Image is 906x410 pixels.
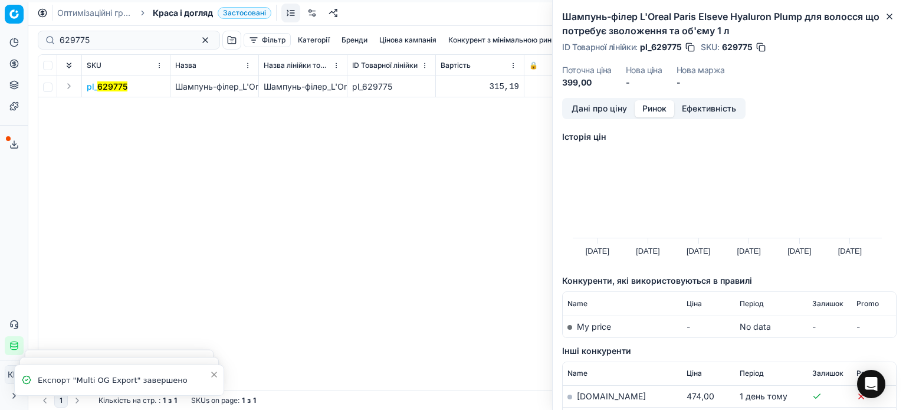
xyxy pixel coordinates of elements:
a: [DOMAIN_NAME] [577,391,646,401]
text: [DATE] [838,247,862,255]
span: Застосовані [218,7,271,19]
nav: pagination [38,393,84,408]
span: My price [577,322,611,332]
h5: Інші конкуренти [562,345,897,357]
button: Категорії [293,33,334,47]
dt: Поточна ціна [562,66,612,74]
strong: з [247,396,251,405]
span: ID Товарної лінійки [352,61,418,70]
button: КM [5,365,24,384]
span: Promo [856,369,879,378]
span: pl_629775 [640,41,682,53]
span: SKU [87,61,101,70]
button: Go to previous page [38,393,52,408]
button: Ринок [635,100,674,117]
button: Ефективність [674,100,744,117]
span: ID Товарної лінійки : [562,43,638,51]
button: Expand all [62,58,76,73]
div: Експорт "Multi OG Export" завершено [38,375,209,386]
mark: 629775 [97,81,127,91]
span: Вартість [441,61,471,70]
span: Назва лінійки товарів [264,61,330,70]
strong: 1 [163,396,166,405]
span: Шампунь-філер_L'Oreal_Paris_Elseve_Hyaluron_Plump_для_волосся_що_потребує_зволоження_та_об'єму_1_л [175,81,607,91]
button: Expand [62,79,76,93]
span: Кількість на стр. [99,396,156,405]
text: [DATE] [737,247,761,255]
strong: 1 [253,396,256,405]
td: - [807,316,852,337]
h5: Конкуренти, які використовуються в правилі [562,275,897,287]
span: Період [740,299,764,309]
text: [DATE] [636,247,659,255]
button: Бренди [337,33,372,47]
button: Close toast [207,368,221,382]
dd: - [677,77,725,88]
td: - [852,316,896,337]
span: Name [567,299,587,309]
span: 1 день тому [740,391,787,401]
button: pl_629775 [87,81,127,93]
strong: 1 [242,396,245,405]
span: Name [567,369,587,378]
td: No data [735,316,807,337]
a: Оптимізаційні групи [57,7,133,19]
span: SKU : [701,43,720,51]
div: pl_629775 [352,81,431,93]
button: Дані про ціну [564,100,635,117]
span: 🔒 [529,61,538,70]
button: 1 [54,393,68,408]
div: : [99,396,177,405]
dd: - [626,77,662,88]
span: Краса і доглядЗастосовані [153,7,271,19]
dt: Нова маржа [677,66,725,74]
span: Період [740,369,764,378]
button: Go to next page [70,393,84,408]
span: Promo [856,299,879,309]
dt: Нова ціна [626,66,662,74]
span: 629775 [722,41,753,53]
td: - [682,316,735,337]
nav: breadcrumb [57,7,271,19]
button: Цінова кампанія [375,33,441,47]
text: [DATE] [586,247,609,255]
button: Фільтр [244,33,291,47]
span: Ціна [687,369,702,378]
dd: 399,00 [562,77,612,88]
span: Краса і догляд [153,7,213,19]
div: Open Intercom Messenger [857,370,885,398]
strong: з [168,396,172,405]
h5: Історія цін [562,131,897,143]
h2: Шампунь-філер L'Oreal Paris Elseve Hyaluron Plump для волосся що потребує зволоження та об'єму 1 л [562,9,897,38]
span: 474,00 [687,391,714,401]
span: Назва [175,61,196,70]
span: Ціна [687,299,702,309]
span: Залишок [812,299,843,309]
span: Залишок [812,369,843,378]
input: Пошук по SKU або назві [60,34,189,46]
span: SKUs on page : [191,396,239,405]
text: [DATE] [787,247,811,255]
div: 315,19 [441,81,519,93]
span: pl_ [87,81,127,93]
strong: 1 [174,396,177,405]
div: Шампунь-філер_L'Oreal_Paris_Elseve_Hyaluron_Plump_для_волосся_що_потребує_зволоження_та_об'єму_1_л [264,81,342,93]
button: Конкурент з мінімальною ринковою ціною [444,33,600,47]
span: КM [5,366,23,383]
text: [DATE] [687,247,710,255]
